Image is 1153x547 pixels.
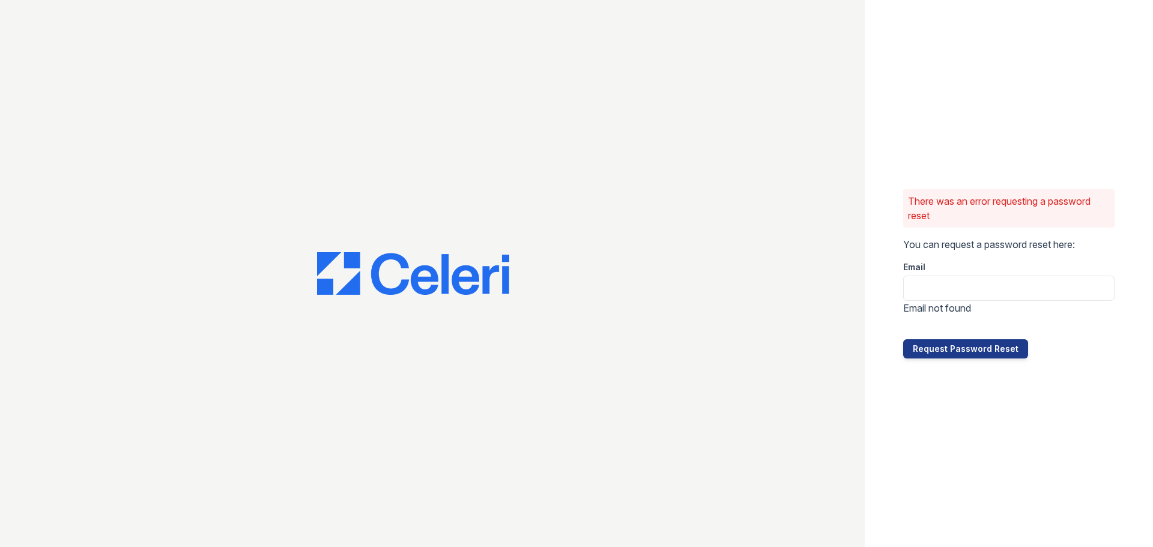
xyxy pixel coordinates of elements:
[903,302,971,314] span: Email not found
[903,261,925,273] label: Email
[903,339,1028,358] button: Request Password Reset
[903,237,1115,252] p: You can request a password reset here:
[317,252,509,295] img: CE_Logo_Blue-a8612792a0a2168367f1c8372b55b34899dd931a85d93a1a3d3e32e68fde9ad4.png
[908,194,1110,223] p: There was an error requesting a password reset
